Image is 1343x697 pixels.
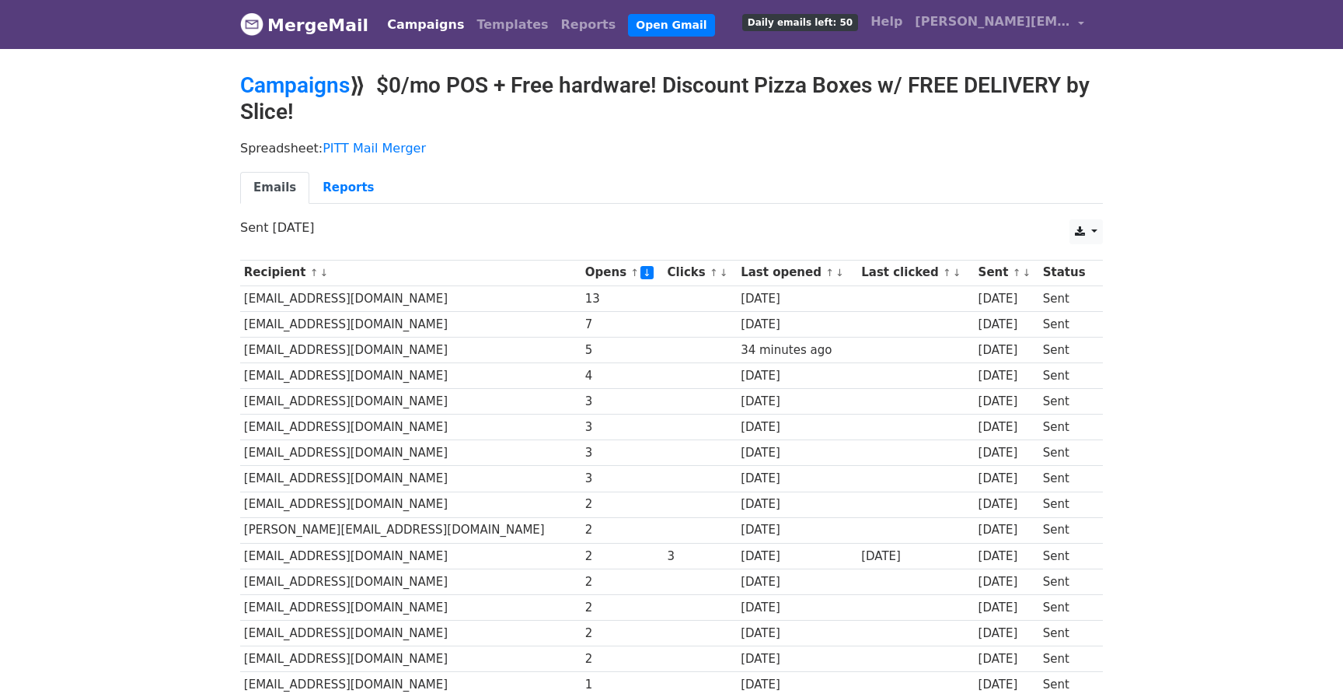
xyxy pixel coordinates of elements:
a: ↓ [953,267,961,278]
div: 3 [585,470,660,488]
div: [DATE] [741,444,854,462]
a: [PERSON_NAME][EMAIL_ADDRESS][PERSON_NAME][DOMAIN_NAME] [909,6,1090,43]
div: [DATE] [978,625,1036,643]
div: [DATE] [741,290,854,308]
img: MergeMail logo [240,12,263,36]
td: [EMAIL_ADDRESS][DOMAIN_NAME] [240,466,581,492]
td: Sent [1039,594,1094,620]
div: 3 [585,393,660,411]
td: Sent [1039,569,1094,594]
a: Campaigns [381,9,470,40]
div: 2 [585,548,660,566]
div: [DATE] [978,341,1036,359]
div: [DATE] [978,650,1036,668]
td: [EMAIL_ADDRESS][DOMAIN_NAME] [240,363,581,389]
div: [DATE] [978,316,1036,334]
div: [DATE] [978,521,1036,539]
a: ↑ [1013,267,1021,278]
a: ↑ [710,267,718,278]
div: [DATE] [741,496,854,513]
td: Sent [1039,466,1094,492]
div: 5 [585,341,660,359]
div: 2 [585,496,660,513]
a: Help [864,6,909,37]
td: Sent [1039,646,1094,672]
div: 4 [585,367,660,385]
div: [DATE] [741,599,854,617]
h2: ⟫ $0/mo POS + Free hardware! Discount Pizza Boxes w/ FREE DELIVERY by Slice! [240,72,1103,124]
td: [EMAIL_ADDRESS][DOMAIN_NAME] [240,569,581,594]
td: [EMAIL_ADDRESS][DOMAIN_NAME] [240,646,581,672]
div: 2 [585,573,660,591]
th: Status [1039,260,1094,285]
a: ↑ [630,267,639,278]
div: [DATE] [978,393,1036,411]
div: 3 [668,548,734,566]
a: MergeMail [240,9,368,41]
a: ↓ [1022,267,1031,278]
div: 34 minutes ago [741,341,854,359]
td: [EMAIL_ADDRESS][DOMAIN_NAME] [240,621,581,646]
div: 3 [585,444,660,462]
div: [DATE] [741,625,854,643]
th: Recipient [240,260,581,285]
div: [DATE] [978,444,1036,462]
a: Emails [240,172,309,204]
td: Sent [1039,543,1094,569]
div: [DATE] [978,290,1036,308]
td: [EMAIL_ADDRESS][DOMAIN_NAME] [240,415,581,440]
div: [DATE] [978,676,1036,694]
a: Reports [555,9,623,40]
td: Sent [1039,621,1094,646]
div: [DATE] [978,419,1036,436]
a: Reports [309,172,387,204]
div: [DATE] [978,470,1036,488]
div: [DATE] [978,496,1036,513]
div: [DATE] [741,367,854,385]
div: [DATE] [741,419,854,436]
a: Open Gmail [628,14,714,37]
a: ↑ [310,267,319,278]
td: [EMAIL_ADDRESS][DOMAIN_NAME] [240,285,581,311]
div: 13 [585,290,660,308]
div: [DATE] [741,650,854,668]
td: Sent [1039,337,1094,363]
th: Clicks [664,260,738,285]
td: [EMAIL_ADDRESS][DOMAIN_NAME] [240,311,581,337]
th: Last opened [737,260,857,285]
a: Templates [470,9,554,40]
iframe: Chat Widget [1265,622,1343,697]
td: Sent [1039,517,1094,543]
div: 7 [585,316,660,334]
div: 2 [585,650,660,668]
th: Opens [581,260,664,285]
div: [DATE] [741,573,854,591]
a: ↓ [720,267,728,278]
div: 3 [585,419,660,436]
td: Sent [1039,311,1094,337]
p: Sent [DATE] [240,219,1103,236]
div: 2 [585,625,660,643]
div: [DATE] [978,367,1036,385]
td: Sent [1039,389,1094,415]
a: PITT Mail Merger [323,141,426,156]
div: [DATE] [978,573,1036,591]
td: [EMAIL_ADDRESS][DOMAIN_NAME] [240,543,581,569]
td: Sent [1039,415,1094,440]
td: Sent [1039,363,1094,389]
p: Spreadsheet: [240,140,1103,156]
td: Sent [1039,285,1094,311]
th: Last clicked [857,260,974,285]
div: [DATE] [741,521,854,539]
a: ↓ [319,267,328,278]
td: Sent [1039,440,1094,466]
div: [DATE] [978,599,1036,617]
th: Sent [975,260,1039,285]
td: Sent [1039,492,1094,517]
a: ↓ [835,267,844,278]
div: [DATE] [741,676,854,694]
td: [EMAIL_ADDRESS][DOMAIN_NAME] [240,337,581,363]
div: [DATE] [741,470,854,488]
td: [EMAIL_ADDRESS][DOMAIN_NAME] [240,492,581,517]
